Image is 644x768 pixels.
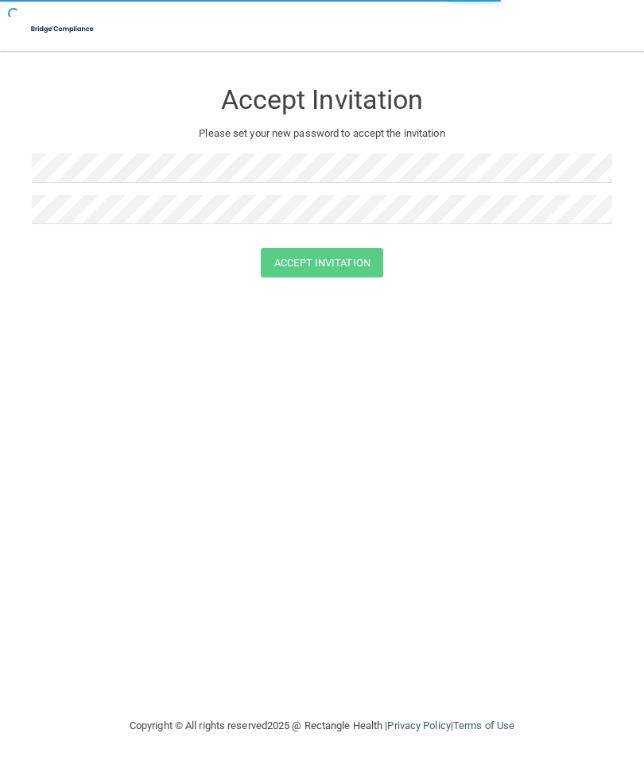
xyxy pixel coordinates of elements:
div: Copyright © All rights reserved 2025 @ Rectangle Health | | [32,700,612,751]
a: Privacy Policy [387,720,450,731]
h3: Accept Invitation [32,85,612,114]
button: Accept Invitation [261,248,383,277]
img: bridge_compliance_login_screen.278c3ca4.svg [24,13,102,45]
a: Terms of Use [453,720,514,731]
p: Please set your new password to accept the invitation [44,124,600,143]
